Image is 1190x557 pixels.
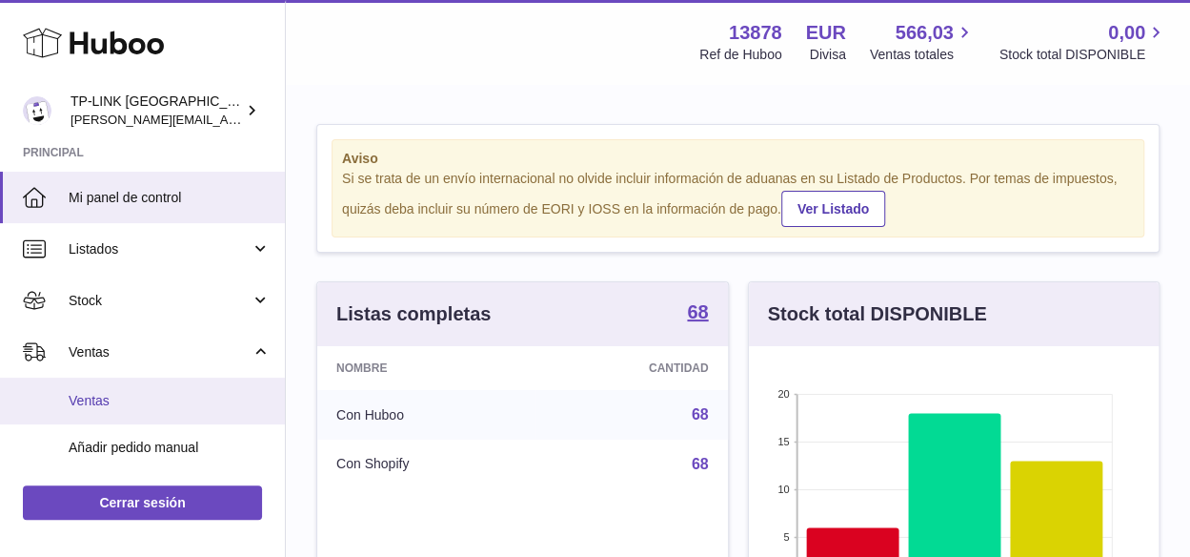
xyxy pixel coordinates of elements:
[317,346,535,390] th: Nombre
[806,20,846,46] strong: EUR
[71,93,242,129] div: TP-LINK [GEOGRAPHIC_DATA], SOCIEDAD LIMITADA
[810,46,846,64] div: Divisa
[777,436,789,447] text: 15
[342,150,1134,168] strong: Aviso
[999,20,1167,64] a: 0,00 Stock total DISPONIBLE
[783,531,789,543] text: 5
[71,112,382,127] span: [PERSON_NAME][EMAIL_ADDRESS][DOMAIN_NAME]
[870,46,976,64] span: Ventas totales
[317,390,535,440] td: Con Huboo
[896,20,954,46] span: 566,03
[768,301,987,327] h3: Stock total DISPONIBLE
[69,439,271,457] span: Añadir pedido manual
[69,189,271,207] span: Mi panel de control
[69,292,251,310] span: Stock
[336,301,491,327] h3: Listas completas
[23,485,262,520] a: Cerrar sesión
[1108,20,1145,46] span: 0,00
[23,96,51,125] img: celia.yan@tp-link.com
[342,170,1134,227] div: Si se trata de un envío internacional no olvide incluir información de aduanas en su Listado de P...
[687,302,708,321] strong: 68
[692,406,709,423] a: 68
[777,484,789,495] text: 10
[687,302,708,325] a: 68
[69,343,251,361] span: Ventas
[535,346,728,390] th: Cantidad
[699,46,781,64] div: Ref de Huboo
[317,440,535,489] td: Con Shopify
[692,456,709,472] a: 68
[69,392,271,410] span: Ventas
[69,240,251,258] span: Listados
[870,20,976,64] a: 566,03 Ventas totales
[777,388,789,400] text: 20
[729,20,782,46] strong: 13878
[999,46,1167,64] span: Stock total DISPONIBLE
[781,191,885,227] a: Ver Listado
